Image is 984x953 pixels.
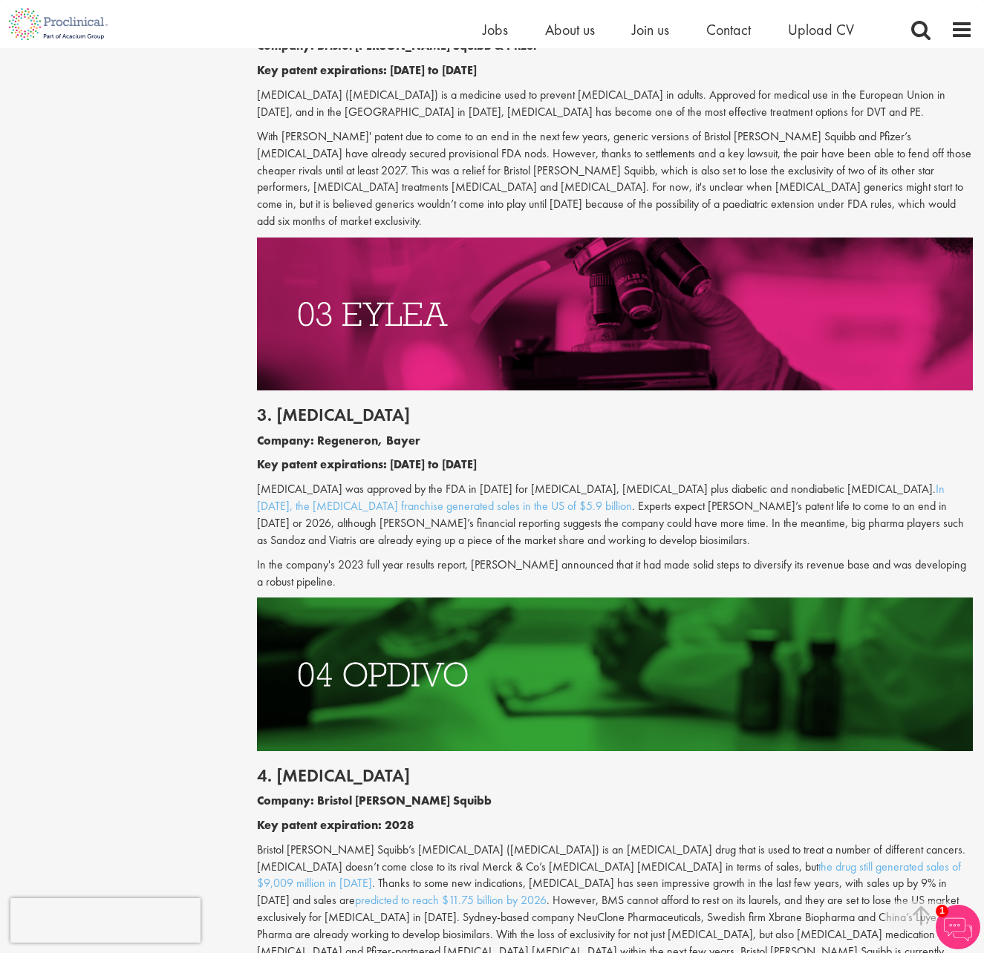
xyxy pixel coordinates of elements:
b: Key patent expirations: [DATE] to [DATE] [257,456,477,472]
a: Join us [632,20,669,39]
p: [MEDICAL_DATA] was approved by the FDA in [DATE] for [MEDICAL_DATA], [MEDICAL_DATA] plus diabetic... [257,481,973,548]
p: With [PERSON_NAME]' patent due to come to an end in the next few years, generic versions of Brist... [257,128,973,230]
b: Company: Regeneron, Bayer [257,433,420,448]
b: Key patent expirations: [DATE] to [DATE] [257,62,477,78]
p: In the company's 2023 full year results report, [PERSON_NAME] announced that it had made solid st... [257,557,973,591]
h2: 4. [MEDICAL_DATA] [257,766,973,785]
a: Jobs [483,20,508,39]
h2: 3. [MEDICAL_DATA] [257,405,973,425]
a: Upload CV [788,20,854,39]
a: About us [545,20,595,39]
p: [MEDICAL_DATA] ([MEDICAL_DATA]) is a medicine used to prevent [MEDICAL_DATA] in adults. Approved ... [257,87,973,121]
a: the drug still generated sales of $9,009 million in [DATE] [257,859,961,891]
a: Contact [706,20,751,39]
img: Chatbot [936,905,980,949]
img: Drugs with patents due to expire Opdivo [257,597,973,750]
a: In [DATE], the [MEDICAL_DATA] franchise generated sales in the US of $5.9 billion [257,481,945,514]
span: 1 [936,905,948,917]
iframe: reCAPTCHA [10,898,201,943]
img: Drugs with patents due to expire Eylea [257,238,973,390]
a: predicted to reach $11.75 billion by 2026 [355,892,547,908]
b: Key patent expiration: 2028 [257,817,414,833]
b: Company: Bristol [PERSON_NAME] Squibb [257,793,492,808]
